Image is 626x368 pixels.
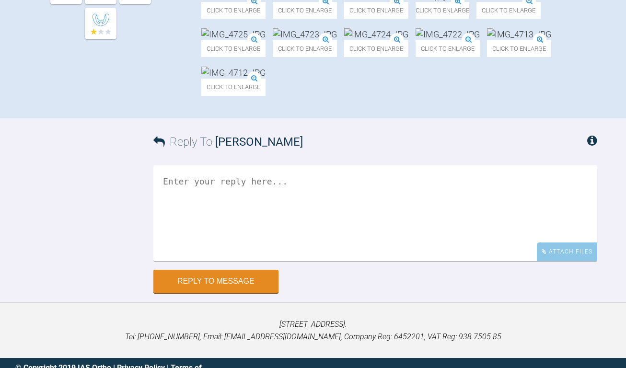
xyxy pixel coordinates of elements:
[201,28,266,40] img: IMG_4725.JPG
[273,40,337,57] span: Click to enlarge
[201,79,266,95] span: Click to enlarge
[487,40,551,57] span: Click to enlarge
[201,67,266,79] img: IMG_4712.JPG
[537,242,597,261] div: Attach Files
[416,2,469,19] span: Click to enlarge
[201,2,266,19] span: Click to enlarge
[201,40,266,57] span: Click to enlarge
[416,40,480,57] span: Click to enlarge
[487,28,551,40] img: IMG_4713.JPG
[476,2,541,19] span: Click to enlarge
[153,133,303,151] h3: Reply To
[416,28,480,40] img: IMG_4722.JPG
[273,28,337,40] img: IMG_4723.JPG
[344,2,408,19] span: Click to enlarge
[273,2,337,19] span: Click to enlarge
[344,40,408,57] span: Click to enlarge
[215,135,303,149] span: [PERSON_NAME]
[15,318,611,343] p: [STREET_ADDRESS]. Tel: [PHONE_NUMBER], Email: [EMAIL_ADDRESS][DOMAIN_NAME], Company Reg: 6452201,...
[153,270,278,293] button: Reply to Message
[344,28,408,40] img: IMG_4724.JPG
